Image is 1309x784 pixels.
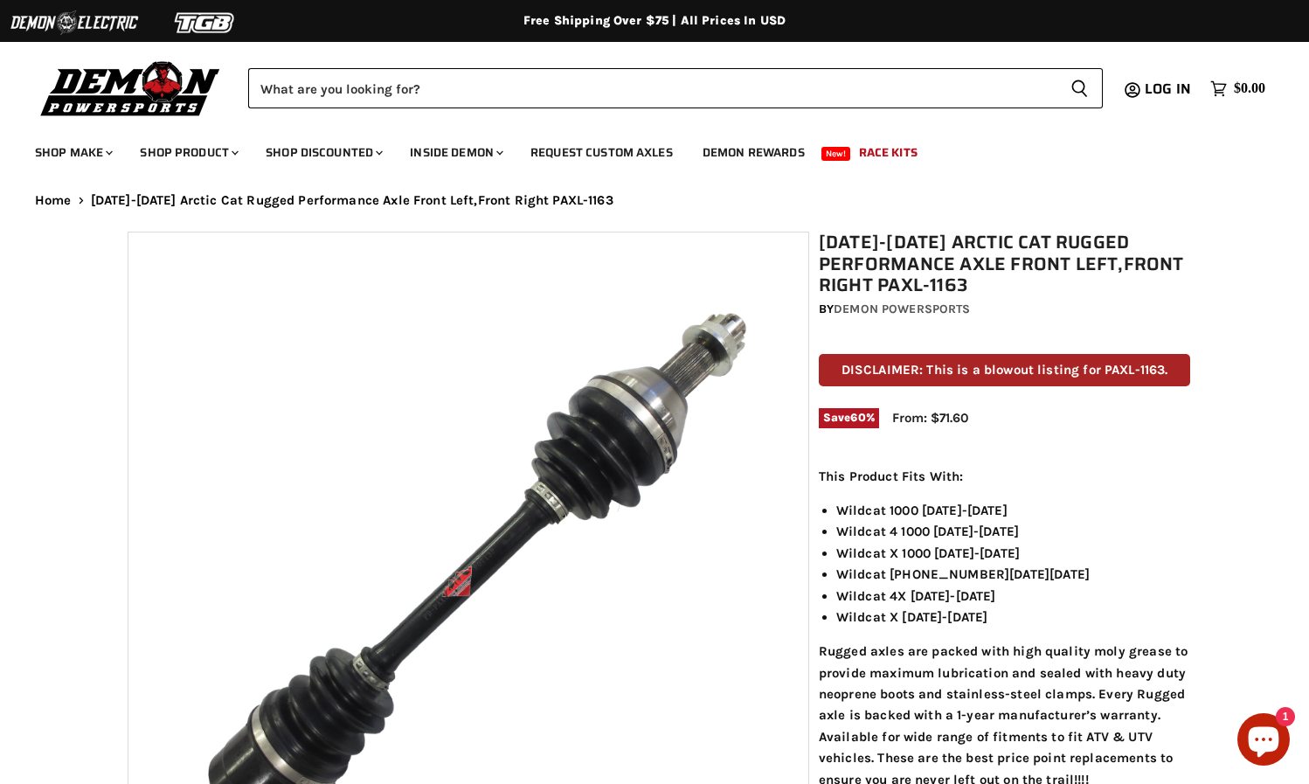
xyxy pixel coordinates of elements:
[836,500,1190,521] li: Wildcat 1000 [DATE]-[DATE]
[836,521,1190,542] li: Wildcat 4 1000 [DATE]-[DATE]
[819,300,1190,319] div: by
[9,6,140,39] img: Demon Electric Logo 2
[248,68,1103,108] form: Product
[517,135,686,170] a: Request Custom Axles
[140,6,271,39] img: TGB Logo 2
[397,135,514,170] a: Inside Demon
[248,68,1056,108] input: Search
[836,607,1190,628] li: Wildcat X [DATE]-[DATE]
[846,135,931,170] a: Race Kits
[834,302,970,316] a: Demon Powersports
[836,564,1190,585] li: Wildcat [PHONE_NUMBER][DATE][DATE]
[850,411,865,424] span: 60
[1232,713,1295,770] inbox-online-store-chat: Shopify online store chat
[35,57,226,119] img: Demon Powersports
[689,135,818,170] a: Demon Rewards
[892,410,968,426] span: From: $71.60
[127,135,249,170] a: Shop Product
[836,543,1190,564] li: Wildcat X 1000 [DATE]-[DATE]
[819,354,1190,386] p: DISCLAIMER: This is a blowout listing for PAXL-1163.
[22,135,123,170] a: Shop Make
[1145,78,1191,100] span: Log in
[819,466,1190,487] p: This Product Fits With:
[1056,68,1103,108] button: Search
[35,193,72,208] a: Home
[819,232,1190,296] h1: [DATE]-[DATE] Arctic Cat Rugged Performance Axle Front Left,Front Right PAXL-1163
[1234,80,1265,97] span: $0.00
[253,135,393,170] a: Shop Discounted
[1202,76,1274,101] a: $0.00
[821,147,851,161] span: New!
[836,586,1190,607] li: Wildcat 4X [DATE]-[DATE]
[22,128,1261,170] ul: Main menu
[819,408,879,427] span: Save %
[91,193,613,208] span: [DATE]-[DATE] Arctic Cat Rugged Performance Axle Front Left,Front Right PAXL-1163
[1137,81,1202,97] a: Log in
